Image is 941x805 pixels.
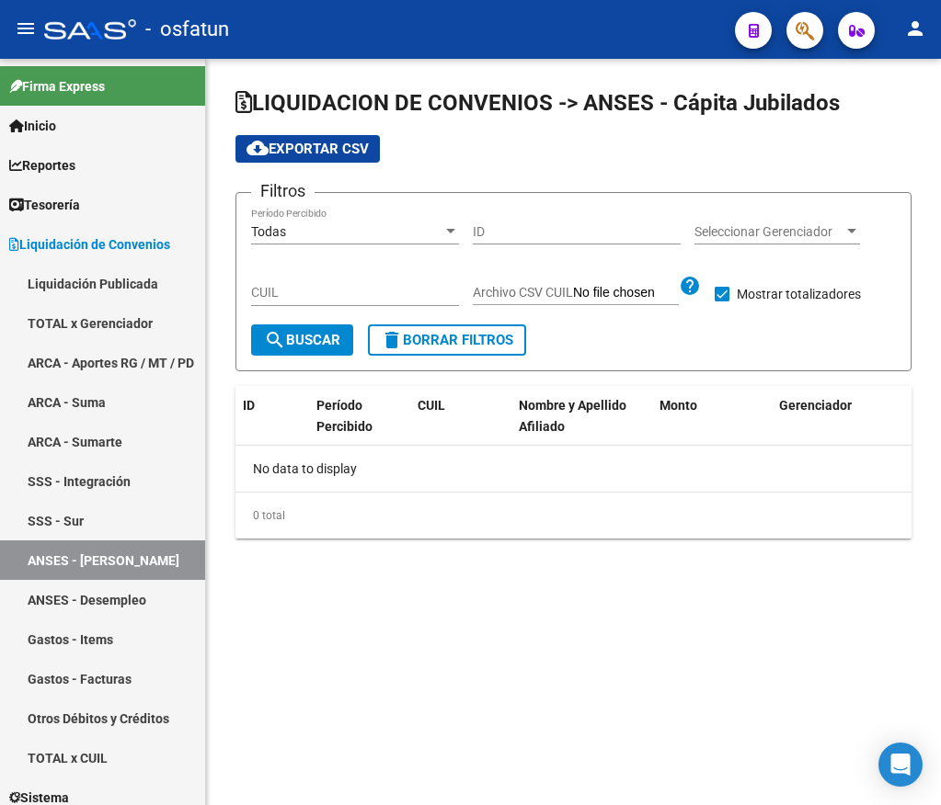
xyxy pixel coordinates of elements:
[652,386,772,447] datatable-header-cell: Monto
[264,329,286,351] mat-icon: search
[235,90,840,116] span: LIQUIDACION DE CONVENIOS -> ANSES - Cápita Jubilados
[772,386,912,447] datatable-header-cell: Gerenciador
[264,332,340,348] span: Buscar
[309,386,410,447] datatable-header-cell: Período Percibido
[473,285,573,300] span: Archivo CSV CUIL
[381,329,403,351] mat-icon: delete
[368,324,526,356] button: Borrar Filtros
[660,398,697,413] span: Monto
[247,141,369,157] span: Exportar CSV
[381,332,513,348] span: Borrar Filtros
[9,76,105,96] span: Firma Express
[251,224,286,239] span: Todas
[679,275,701,297] mat-icon: help
[235,135,380,163] button: Exportar CSV
[737,283,861,305] span: Mostrar totalizadores
[145,9,229,50] span: - osfatun
[418,398,445,413] span: CUIL
[251,324,353,356] button: Buscar
[251,178,315,204] h3: Filtros
[9,234,170,255] span: Liquidación de Convenios
[519,398,626,434] span: Nombre y Apellido Afiliado
[9,116,56,136] span: Inicio
[235,493,912,539] div: 0 total
[779,398,852,413] span: Gerenciador
[247,137,269,159] mat-icon: cloud_download
[694,224,843,240] span: Seleccionar Gerenciador
[9,155,75,176] span: Reportes
[316,398,373,434] span: Período Percibido
[410,386,511,447] datatable-header-cell: CUIL
[243,398,255,413] span: ID
[511,386,652,447] datatable-header-cell: Nombre y Apellido Afiliado
[9,195,80,215] span: Tesorería
[235,446,912,492] div: No data to display
[573,285,679,301] input: Archivo CSV CUIL
[15,17,37,40] mat-icon: menu
[235,386,309,447] datatable-header-cell: ID
[904,17,926,40] mat-icon: person
[878,743,923,787] div: Open Intercom Messenger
